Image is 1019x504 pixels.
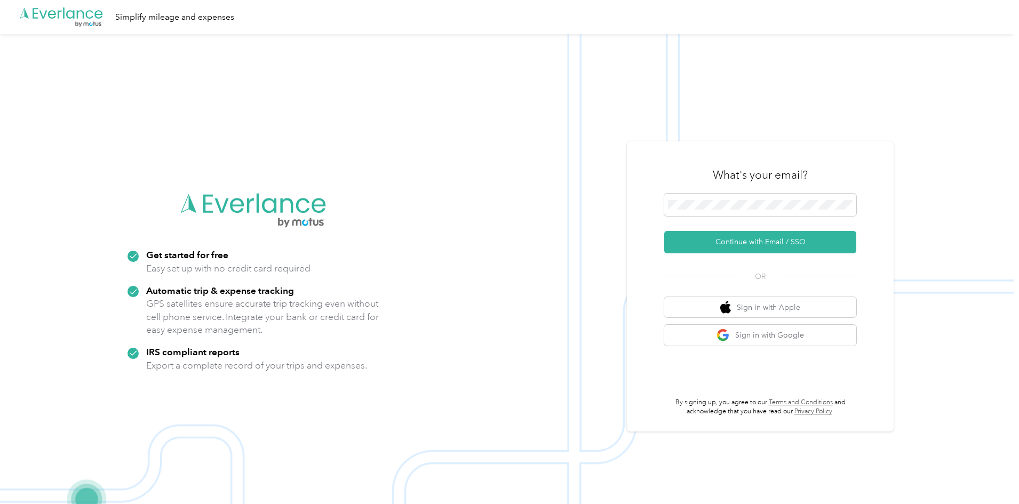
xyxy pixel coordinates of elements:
p: Export a complete record of your trips and expenses. [146,359,367,372]
button: google logoSign in with Google [664,325,856,346]
h3: What's your email? [713,167,808,182]
strong: Automatic trip & expense tracking [146,285,294,296]
p: By signing up, you agree to our and acknowledge that you have read our . [664,398,856,417]
p: Easy set up with no credit card required [146,262,311,275]
button: apple logoSign in with Apple [664,297,856,318]
img: apple logo [720,301,731,314]
span: OR [742,271,779,282]
a: Privacy Policy [794,407,832,415]
strong: Get started for free [146,249,228,260]
a: Terms and Conditions [769,398,833,406]
img: google logo [717,329,730,342]
button: Continue with Email / SSO [664,231,856,253]
div: Simplify mileage and expenses [115,11,234,24]
strong: IRS compliant reports [146,346,240,357]
p: GPS satellites ensure accurate trip tracking even without cell phone service. Integrate your bank... [146,297,379,337]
